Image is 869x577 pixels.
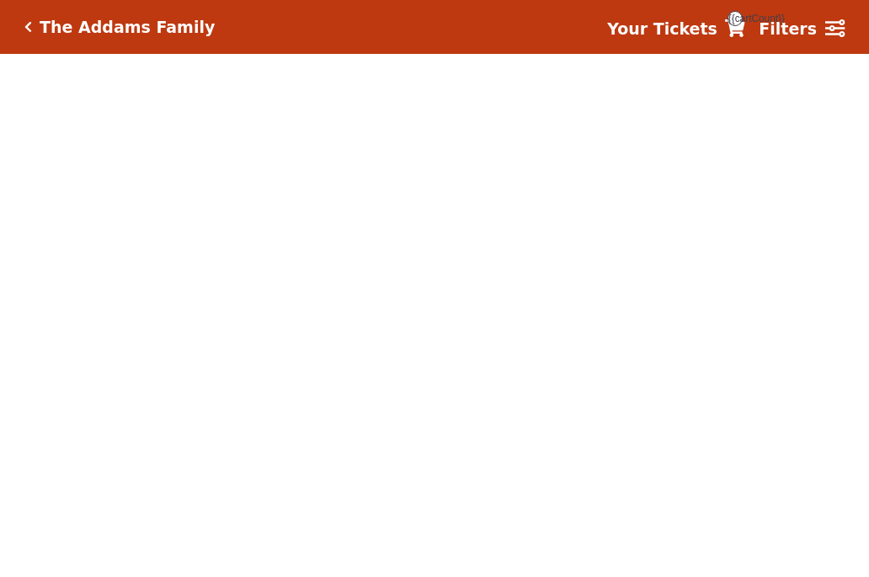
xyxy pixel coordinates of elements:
a: Click here to go back to filters [24,21,32,33]
a: Your Tickets {{cartCount}} [607,17,745,41]
strong: Your Tickets [607,19,717,38]
span: {{cartCount}} [728,11,743,26]
h5: The Addams Family [40,18,215,37]
a: Filters [759,17,845,41]
strong: Filters [759,19,817,38]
